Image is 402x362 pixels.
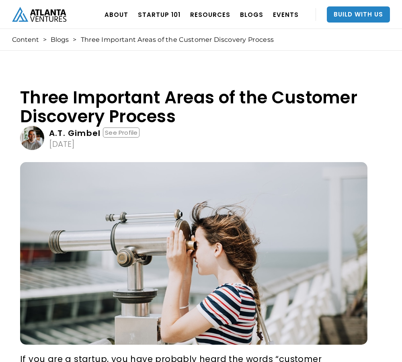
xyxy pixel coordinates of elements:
[273,3,299,26] a: EVENTS
[43,36,47,44] div: >
[49,140,75,148] div: [DATE]
[105,3,128,26] a: ABOUT
[20,126,367,150] a: A.T. GimbelSee Profile[DATE]
[327,6,390,23] a: Build With Us
[20,88,367,126] h1: Three Important Areas of the Customer Discovery Process
[49,129,100,137] div: A.T. Gimbel
[190,3,230,26] a: RESOURCES
[73,36,76,44] div: >
[51,36,69,44] a: Blogs
[103,128,139,138] div: See Profile
[240,3,263,26] a: BLOGS
[138,3,180,26] a: Startup 101
[12,36,39,44] a: Content
[81,36,274,44] div: Three Important Areas of the Customer Discovery Process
